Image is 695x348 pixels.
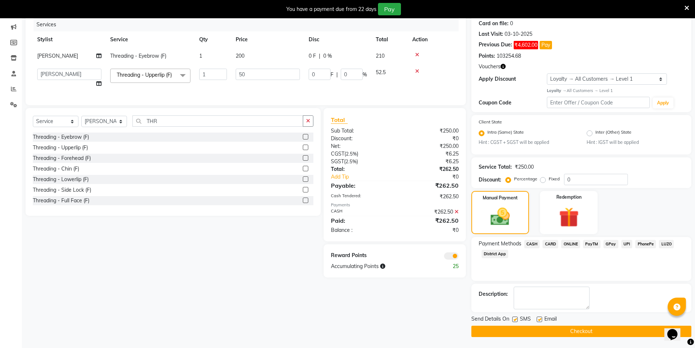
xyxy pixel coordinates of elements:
div: ₹0 [406,173,464,181]
div: CASH [325,208,395,216]
div: Threading - Upperlip (F) [33,144,88,152]
button: Pay [540,41,552,49]
span: | [319,52,320,60]
div: 03-10-2025 [505,30,532,38]
div: ₹250.00 [395,142,464,150]
button: Apply [653,97,673,108]
input: Search or Scan [132,115,303,127]
div: Threading - Lowerlip (F) [33,176,89,183]
div: ₹262.50 [395,208,464,216]
div: ₹6.25 [395,150,464,158]
label: Redemption [556,194,582,200]
th: Service [106,31,195,48]
img: _cash.svg [484,206,516,228]
span: ONLINE [561,240,580,248]
div: Cash Tendered: [325,193,395,200]
div: ₹262.50 [395,165,464,173]
th: Total [371,31,408,48]
span: ₹4,602.00 [514,41,538,49]
div: ₹0 [395,226,464,234]
th: Disc [304,31,371,48]
label: Fixed [549,176,560,182]
div: Apply Discount [479,75,547,83]
span: CASH [524,240,540,248]
div: Sub Total: [325,127,395,135]
div: Previous Due: [479,41,512,49]
div: You have a payment due from 22 days [286,5,377,13]
div: ₹262.50 [395,193,464,200]
div: Threading - Side Lock (F) [33,186,91,194]
div: Coupon Code [479,99,547,107]
span: 0 F [309,52,316,60]
span: CGST [331,150,344,157]
small: Hint : IGST will be applied [587,139,684,146]
div: ₹6.25 [395,158,464,165]
span: F [331,71,333,79]
span: PayTM [583,240,601,248]
span: LUZO [659,240,674,248]
div: ₹262.50 [395,181,464,190]
div: Discount: [325,135,395,142]
div: Payable: [325,181,395,190]
th: Stylist [33,31,106,48]
button: Checkout [471,326,691,337]
strong: Loyalty → [547,88,566,93]
div: ₹250.00 [395,127,464,135]
iframe: chat widget [664,319,688,341]
div: Services [34,18,464,31]
span: GPay [603,240,618,248]
span: 200 [236,53,244,59]
div: Reward Points [325,252,395,260]
span: Payment Methods [479,240,521,248]
div: ₹250.00 [515,163,534,171]
div: ₹0 [395,135,464,142]
div: Service Total: [479,163,512,171]
div: Paid: [325,216,395,225]
div: 25 [429,263,464,270]
div: Threading - Forehead (F) [33,154,91,162]
div: Card on file: [479,20,509,27]
div: Accumulating Points [325,263,429,270]
div: Threading - Chin (F) [33,165,79,173]
div: Balance : [325,226,395,234]
span: % [363,71,367,79]
div: Net: [325,142,395,150]
a: x [172,72,175,78]
span: Vouchers [479,63,501,70]
div: 0 [510,20,513,27]
span: 0 % [323,52,332,60]
div: Discount: [479,176,501,184]
div: Total: [325,165,395,173]
div: ₹262.50 [395,216,464,225]
span: 210 [376,53,385,59]
div: Points: [479,52,495,60]
span: 1 [199,53,202,59]
label: Client State [479,119,502,125]
span: | [336,71,338,79]
div: Description: [479,290,508,298]
span: PhonePe [635,240,656,248]
span: [PERSON_NAME] [37,53,78,59]
span: District App [482,250,509,258]
small: Hint : CGST + SGST will be applied [479,139,576,146]
div: All Customers → Level 1 [547,88,684,94]
span: 2.5% [345,158,356,164]
span: SMS [520,315,531,324]
span: UPI [621,240,633,248]
div: Threading - Eyebrow (F) [33,133,89,141]
div: Payments [331,202,458,208]
div: Threading - Full Face (F) [33,197,89,204]
label: Percentage [514,176,537,182]
span: Threading - Eyebrow (F) [110,53,166,59]
input: Enter Offer / Coupon Code [547,97,650,108]
span: CARD [543,240,558,248]
span: 2.5% [346,151,357,157]
label: Manual Payment [483,195,518,201]
span: Threading - Upperlip (F) [117,72,172,78]
th: Price [231,31,304,48]
th: Action [408,31,459,48]
span: 52.5 [376,69,386,76]
button: Pay [378,3,401,15]
span: Email [544,315,557,324]
label: Intra (Same) State [487,129,524,138]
